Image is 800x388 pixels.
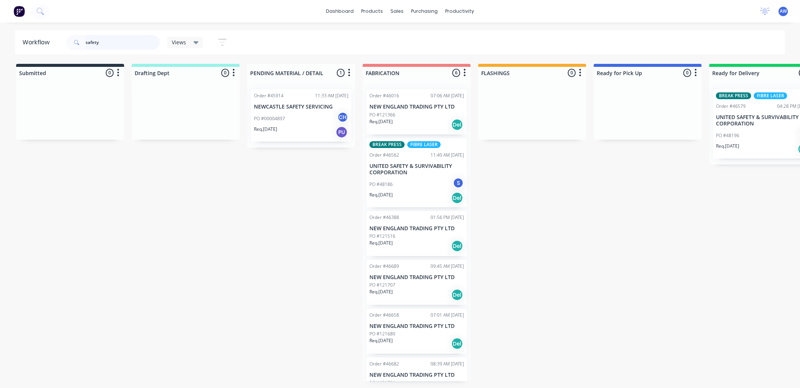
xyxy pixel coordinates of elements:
[369,288,393,295] p: Req. [DATE]
[172,38,186,46] span: Views
[431,263,464,270] div: 09:45 AM [DATE]
[369,337,393,344] p: Req. [DATE]
[431,214,464,221] div: 01:56 PM [DATE]
[441,6,478,17] div: productivity
[369,163,464,176] p: UNITED SAFETY & SURVIVABILITY CORPORATION
[369,225,464,232] p: NEW ENGLAND TRADING PTY LTD
[369,240,393,246] p: Req. [DATE]
[716,103,746,110] div: Order #46579
[254,115,285,122] p: PO #00004897
[14,6,25,17] img: Factory
[451,240,463,252] div: Del
[369,141,405,148] div: BREAK PRESS
[431,312,464,319] div: 07:01 AM [DATE]
[716,143,739,149] p: Req. [DATE]
[369,112,395,118] p: PO #121366
[716,92,751,99] div: BREAK PRESS
[369,192,393,198] p: Req. [DATE]
[754,92,787,99] div: FIBRE LASER
[453,177,464,189] div: S
[369,92,399,99] div: Order #46016
[366,138,467,207] div: BREAK PRESSFIBRE LASEROrder #4656211:40 AM [DATE]UNITED SAFETY & SURVIVABILITY CORPORATIONPO #481...
[716,132,739,139] p: PO #48196
[780,8,787,15] span: AW
[369,323,464,329] p: NEW ENGLAND TRADING PTY LTD
[251,89,351,142] div: Order #4591411:33 AM [DATE]NEWCASTLE SAFETY SERVICINGPO #00004897CHReq.[DATE]PU
[254,104,348,110] p: NEWCASTLE SAFETY SERVICING
[451,119,463,131] div: Del
[431,92,464,99] div: 07:06 AM [DATE]
[407,141,441,148] div: FIBRE LASER
[451,192,463,204] div: Del
[357,6,387,17] div: products
[431,361,464,367] div: 08:39 AM [DATE]
[369,118,393,125] p: Req. [DATE]
[369,331,395,337] p: PO #121680
[337,112,348,123] div: CH
[369,104,464,110] p: NEW ENGLAND TRADING PTY LTD
[369,263,399,270] div: Order #46689
[366,309,467,354] div: Order #4665807:01 AM [DATE]NEW ENGLAND TRADING PTY LTDPO #121680Req.[DATE]Del
[369,274,464,281] p: NEW ENGLAND TRADING PTY LTD
[387,6,407,17] div: sales
[254,126,277,133] p: Req. [DATE]
[451,338,463,350] div: Del
[322,6,357,17] a: dashboard
[23,38,53,47] div: Workflow
[369,361,399,367] div: Order #46682
[254,92,284,99] div: Order #45914
[369,233,395,240] p: PO #121516
[369,379,395,386] p: PO #121721
[336,126,348,138] div: PU
[315,92,348,99] div: 11:33 AM [DATE]
[407,6,441,17] div: purchasing
[431,152,464,159] div: 11:40 AM [DATE]
[369,372,464,378] p: NEW ENGLAND TRADING PTY LTD
[451,289,463,301] div: Del
[369,181,393,188] p: PO #48186
[369,152,399,159] div: Order #46562
[369,312,399,319] div: Order #46658
[366,260,467,305] div: Order #4668909:45 AM [DATE]NEW ENGLAND TRADING PTY LTDPO #121707Req.[DATE]Del
[366,211,467,256] div: Order #4638801:56 PM [DATE]NEW ENGLAND TRADING PTY LTDPO #121516Req.[DATE]Del
[366,89,467,134] div: Order #4601607:06 AM [DATE]NEW ENGLAND TRADING PTY LTDPO #121366Req.[DATE]Del
[369,214,399,221] div: Order #46388
[369,282,395,288] p: PO #121707
[86,35,160,50] input: Search for orders...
